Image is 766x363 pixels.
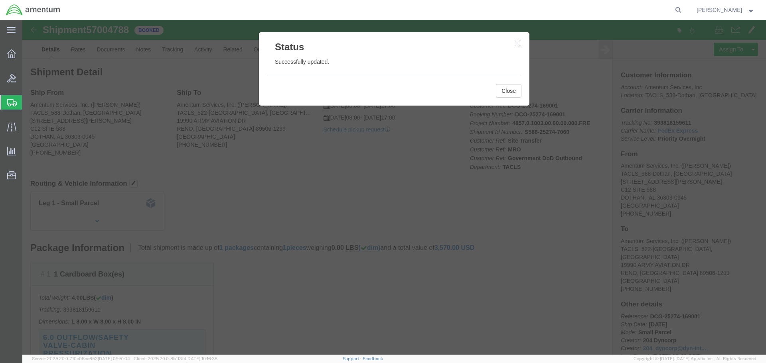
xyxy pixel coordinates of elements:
[343,356,363,361] a: Support
[134,356,217,361] span: Client: 2025.20.0-8b113f4
[696,5,755,15] button: [PERSON_NAME]
[186,356,217,361] span: [DATE] 10:16:38
[697,6,742,14] span: Joel Floyd
[98,356,130,361] span: [DATE] 09:51:04
[6,4,61,16] img: logo
[22,20,766,355] iframe: FS Legacy Container
[634,355,756,362] span: Copyright © [DATE]-[DATE] Agistix Inc., All Rights Reserved
[32,356,130,361] span: Server: 2025.20.0-710e05ee653
[363,356,383,361] a: Feedback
